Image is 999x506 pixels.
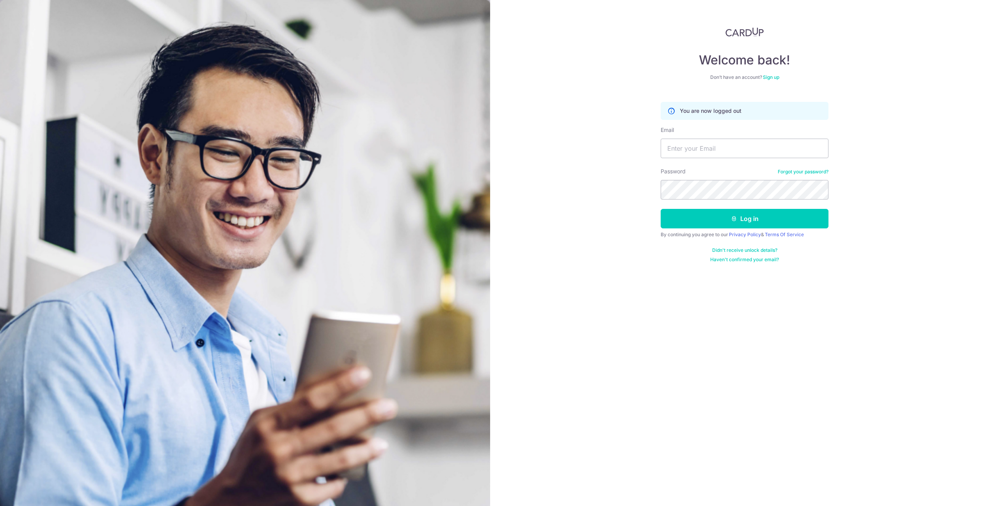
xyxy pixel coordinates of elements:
[763,74,779,80] a: Sign up
[765,232,804,237] a: Terms Of Service
[661,126,674,134] label: Email
[710,257,779,263] a: Haven't confirmed your email?
[729,232,761,237] a: Privacy Policy
[661,74,828,80] div: Don’t have an account?
[680,107,741,115] p: You are now logged out
[661,232,828,238] div: By continuing you agree to our &
[661,209,828,228] button: Log in
[712,247,777,253] a: Didn't receive unlock details?
[778,169,828,175] a: Forgot your password?
[661,167,686,175] label: Password
[661,139,828,158] input: Enter your Email
[661,52,828,68] h4: Welcome back!
[725,27,764,37] img: CardUp Logo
